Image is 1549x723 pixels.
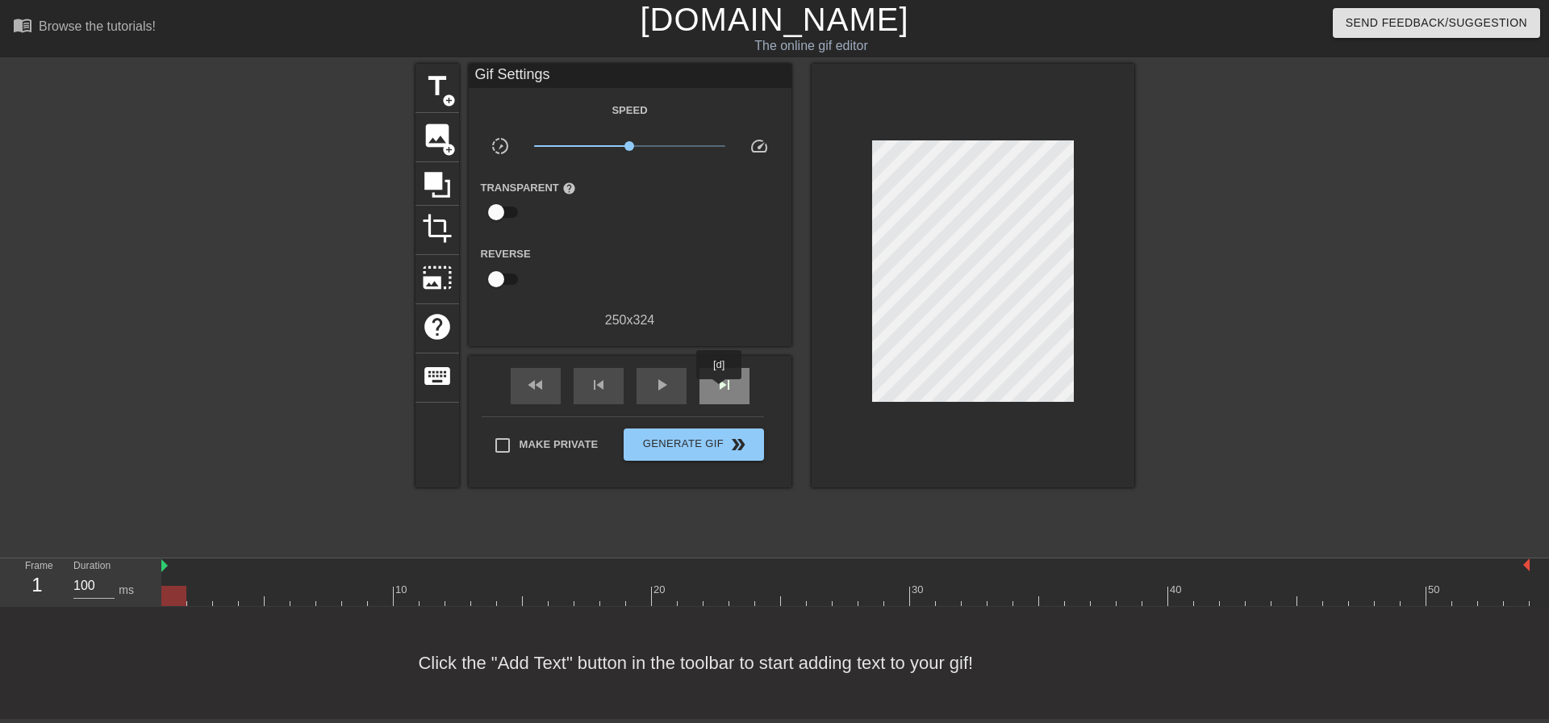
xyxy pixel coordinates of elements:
div: The online gif editor [524,36,1098,56]
span: Send Feedback/Suggestion [1346,13,1527,33]
img: bound-end.png [1523,558,1530,571]
span: Generate Gif [630,435,757,454]
label: Duration [73,562,111,571]
div: 50 [1428,582,1443,598]
span: crop [422,213,453,244]
span: Make Private [520,437,599,453]
div: 40 [1170,582,1184,598]
div: 30 [912,582,926,598]
span: fast_rewind [526,375,545,395]
div: Frame [13,558,61,605]
label: Reverse [481,246,531,262]
span: skip_next [715,375,734,395]
span: help [422,311,453,342]
span: menu_book [13,15,32,35]
span: add_circle [442,143,456,157]
span: title [422,71,453,102]
span: speed [749,136,769,156]
button: Generate Gif [624,428,763,461]
span: help [562,182,576,195]
a: [DOMAIN_NAME] [640,2,908,37]
div: 10 [395,582,410,598]
label: Transparent [481,180,576,196]
span: slow_motion_video [491,136,510,156]
div: ms [119,582,134,599]
div: Gif Settings [469,64,791,88]
label: Speed [612,102,647,119]
span: play_arrow [652,375,671,395]
div: 250 x 324 [469,311,791,330]
span: skip_previous [589,375,608,395]
span: photo_size_select_large [422,262,453,293]
span: keyboard [422,361,453,391]
button: Send Feedback/Suggestion [1333,8,1540,38]
a: Browse the tutorials! [13,15,156,40]
span: add_circle [442,94,456,107]
div: 1 [25,570,49,600]
span: image [422,120,453,151]
div: 20 [653,582,668,598]
span: double_arrow [729,435,748,454]
div: Browse the tutorials! [39,19,156,33]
